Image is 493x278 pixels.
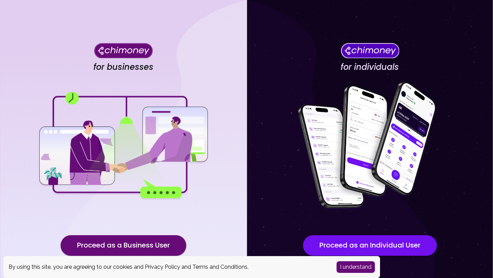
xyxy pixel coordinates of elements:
[38,92,209,200] img: for businesses
[341,43,399,58] img: Chimoney for individuals
[94,43,153,58] img: Chimoney for businesses
[93,62,153,72] h4: for businesses
[145,264,180,270] a: Privacy Policy
[303,235,437,256] button: Proceed as an Individual User
[341,62,399,72] h4: for individuals
[9,263,326,271] div: By using this site, you are agreeing to our cookies and and .
[61,235,186,256] button: Proceed as a Business User
[284,78,455,215] img: for individuals
[337,261,375,273] button: Accept cookies
[192,264,248,270] a: Terms and Conditions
